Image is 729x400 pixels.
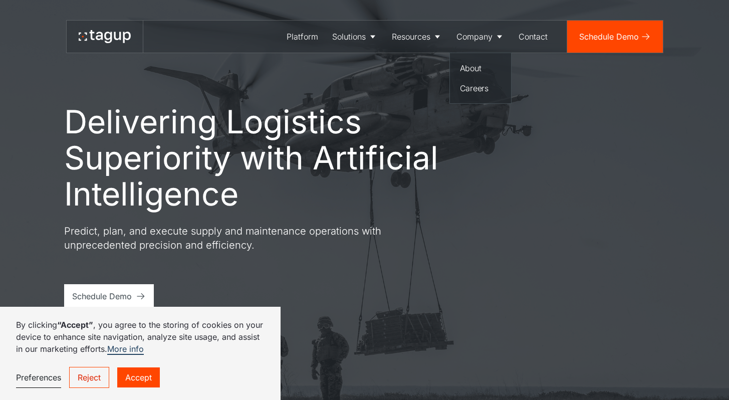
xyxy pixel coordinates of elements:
a: About [456,59,505,77]
a: Schedule Demo [567,21,663,53]
div: Schedule Demo [579,31,639,43]
div: About [460,62,501,74]
p: Predict, plan, and execute supply and maintenance operations with unprecedented precision and eff... [64,224,425,252]
a: Solutions [325,21,385,53]
h1: Delivering Logistics Superiority with Artificial Intelligence [64,104,485,212]
nav: Company [449,53,512,104]
a: Schedule Demo [64,284,154,308]
a: Careers [456,79,505,97]
div: Platform [287,31,318,43]
strong: “Accept” [57,320,93,330]
div: Company [456,31,493,43]
a: Company [449,21,512,53]
p: By clicking , you agree to the storing of cookies on your device to enhance site navigation, anal... [16,319,265,355]
a: Accept [117,367,160,387]
a: Resources [385,21,449,53]
a: Preferences [16,367,61,388]
div: Schedule Demo [72,290,132,302]
div: Solutions [332,31,366,43]
a: More info [107,344,144,355]
div: Resources [392,31,430,43]
a: Platform [280,21,325,53]
a: Contact [512,21,555,53]
div: Careers [460,82,501,94]
a: Reject [69,367,109,388]
div: Contact [519,31,548,43]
